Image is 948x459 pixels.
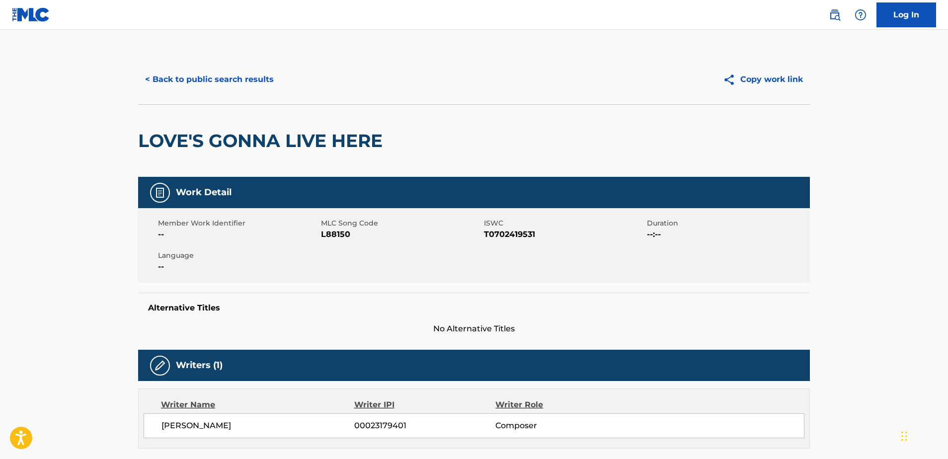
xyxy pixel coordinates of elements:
[647,229,807,240] span: --:--
[138,323,810,335] span: No Alternative Titles
[723,74,740,86] img: Copy work link
[154,360,166,372] img: Writers
[851,5,870,25] div: Help
[12,7,50,22] img: MLC Logo
[158,250,318,261] span: Language
[825,5,845,25] a: Public Search
[354,399,496,411] div: Writer IPI
[495,399,624,411] div: Writer Role
[898,411,948,459] iframe: Chat Widget
[876,2,936,27] a: Log In
[495,420,624,432] span: Composer
[484,218,644,229] span: ISWC
[148,303,800,313] h5: Alternative Titles
[354,420,495,432] span: 00023179401
[161,399,354,411] div: Writer Name
[920,299,948,384] iframe: Resource Center
[321,218,481,229] span: MLC Song Code
[138,67,281,92] button: < Back to public search results
[161,420,354,432] span: [PERSON_NAME]
[647,218,807,229] span: Duration
[158,229,318,240] span: --
[176,187,232,198] h5: Work Detail
[158,218,318,229] span: Member Work Identifier
[484,229,644,240] span: T0702419531
[716,67,810,92] button: Copy work link
[829,9,841,21] img: search
[901,421,907,451] div: Drag
[176,360,223,371] h5: Writers (1)
[138,130,388,152] h2: LOVE'S GONNA LIVE HERE
[321,229,481,240] span: L88150
[855,9,867,21] img: help
[154,187,166,199] img: Work Detail
[158,261,318,273] span: --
